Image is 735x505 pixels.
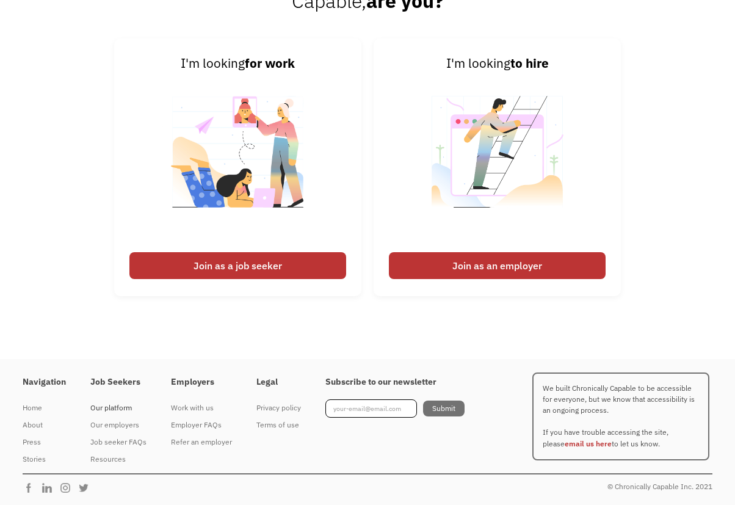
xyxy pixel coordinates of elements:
img: Chronically Capable Twitter Page [78,482,96,494]
a: Resources [90,451,147,468]
div: Terms of use [256,418,301,432]
div: Stories [23,452,66,467]
a: Our employers [90,416,147,434]
div: Job seeker FAQs [90,435,147,449]
h4: Subscribe to our newsletter [325,377,465,388]
a: Press [23,434,66,451]
strong: to hire [510,55,549,71]
a: Work with us [171,399,232,416]
a: Job seeker FAQs [90,434,147,451]
div: I'm looking [129,54,346,73]
h4: Navigation [23,377,66,388]
div: Employer FAQs [171,418,232,432]
h4: Job Seekers [90,377,147,388]
a: Employer FAQs [171,416,232,434]
p: We built Chronically Capable to be accessible for everyone, but we know that accessibility is an ... [532,372,709,460]
div: Our platform [90,401,147,415]
a: I'm lookingfor workJoin as a job seeker [114,38,361,296]
a: Stories [23,451,66,468]
a: I'm lookingto hireJoin as an employer [374,38,621,296]
div: Our employers [90,418,147,432]
a: Refer an employer [171,434,232,451]
img: Chronically Capable Facebook Page [23,482,41,494]
input: Submit [423,401,465,416]
div: Resources [90,452,147,467]
div: Join as an employer [389,252,606,279]
img: Chronically Capable Linkedin Page [41,482,59,494]
a: About [23,416,66,434]
form: Footer Newsletter [325,399,465,418]
div: Refer an employer [171,435,232,449]
div: Join as a job seeker [129,252,346,279]
a: email us here [565,439,612,448]
a: Home [23,399,66,416]
strong: for work [245,55,295,71]
img: Illustrated image of people looking for work [162,73,314,246]
img: Chronically Capable Instagram Page [59,482,78,494]
input: your-email@email.com [325,399,417,418]
img: Illustrated image of someone looking to hire [421,73,573,246]
a: Terms of use [256,416,301,434]
div: I'm looking [389,54,606,73]
a: Our platform [90,399,147,416]
h4: Employers [171,377,232,388]
a: Privacy policy [256,399,301,416]
div: Privacy policy [256,401,301,415]
div: Work with us [171,401,232,415]
h4: Legal [256,377,301,388]
div: Press [23,435,66,449]
div: © Chronically Capable Inc. 2021 [607,479,712,494]
div: About [23,418,66,432]
div: Home [23,401,66,415]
